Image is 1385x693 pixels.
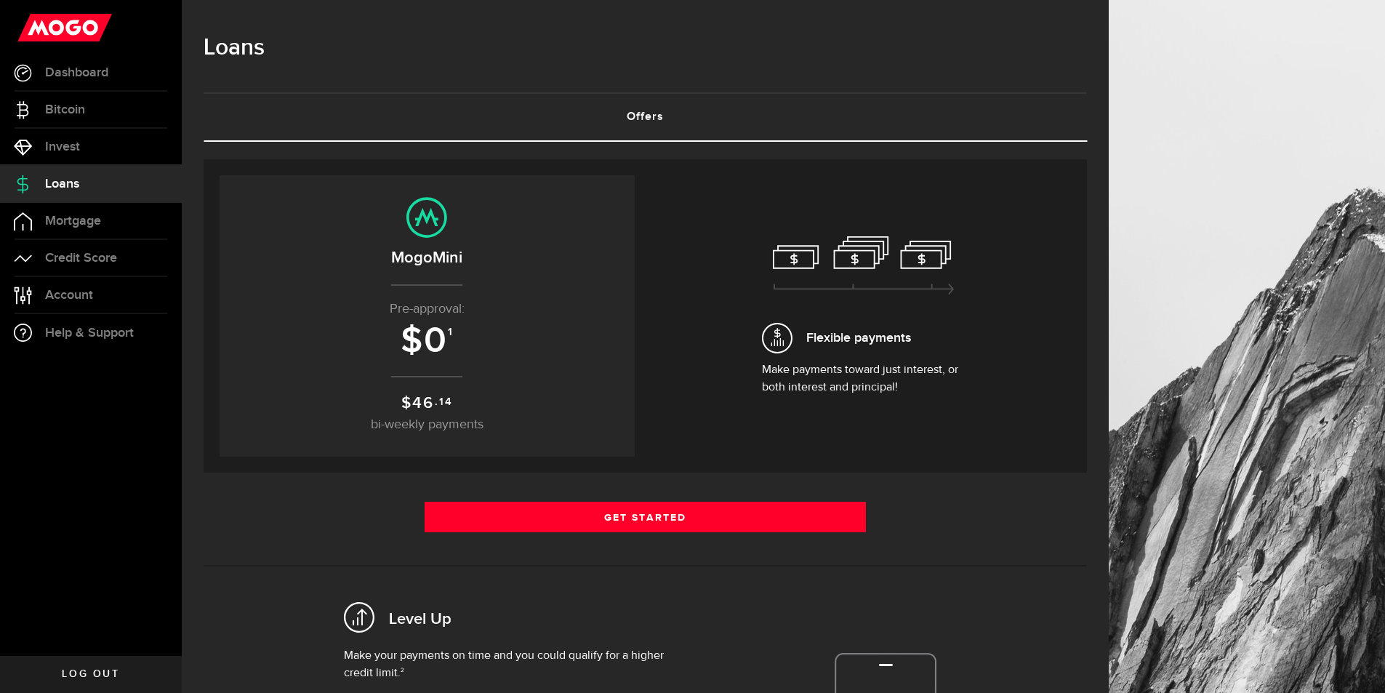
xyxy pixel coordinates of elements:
[234,246,620,270] h2: MogoMini
[412,393,434,413] span: 46
[45,289,93,302] span: Account
[401,319,424,363] span: $
[448,326,454,339] sup: 1
[45,327,134,340] span: Help & Support
[45,140,80,153] span: Invest
[45,177,79,191] span: Loans
[45,252,117,265] span: Credit Score
[762,361,966,396] p: Make payments toward just interest, or both interest and principal!
[435,394,452,410] sup: .14
[401,393,412,413] span: $
[401,668,404,673] sup: 2
[45,66,108,79] span: Dashboard
[204,94,1087,140] a: Offers
[806,328,911,348] span: Flexible payments
[62,669,119,679] span: Log out
[1324,632,1385,693] iframe: LiveChat chat widget
[389,609,451,631] h2: Level Up
[344,647,689,682] p: Make your payments on time and you could qualify for a higher credit limit.
[424,319,448,363] span: 0
[234,300,620,319] p: Pre-approval:
[45,215,101,228] span: Mortgage
[425,502,867,532] a: Get Started
[45,103,85,116] span: Bitcoin
[204,29,1087,67] h1: Loans
[371,418,483,431] span: bi-weekly payments
[204,92,1087,142] ul: Tabs Navigation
